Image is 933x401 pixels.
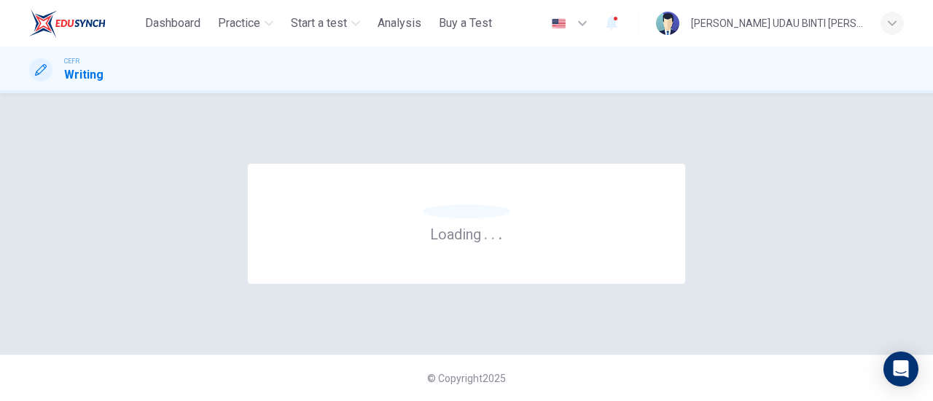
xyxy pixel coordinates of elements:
[491,221,496,245] h6: .
[29,9,106,38] img: ELTC logo
[430,224,503,243] h6: Loading
[291,15,347,32] span: Start a test
[439,15,492,32] span: Buy a Test
[218,15,260,32] span: Practice
[145,15,200,32] span: Dashboard
[483,221,488,245] h6: .
[883,352,918,386] div: Open Intercom Messenger
[212,10,279,36] button: Practice
[372,10,427,36] button: Analysis
[691,15,863,32] div: [PERSON_NAME] UDAU BINTI [PERSON_NAME] UDAU
[550,18,568,29] img: en
[427,373,506,384] span: © Copyright 2025
[433,10,498,36] button: Buy a Test
[656,12,679,35] img: Profile picture
[378,15,421,32] span: Analysis
[64,66,104,84] h1: Writing
[29,9,139,38] a: ELTC logo
[139,10,206,36] button: Dashboard
[498,221,503,245] h6: .
[285,10,366,36] button: Start a test
[64,56,79,66] span: CEFR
